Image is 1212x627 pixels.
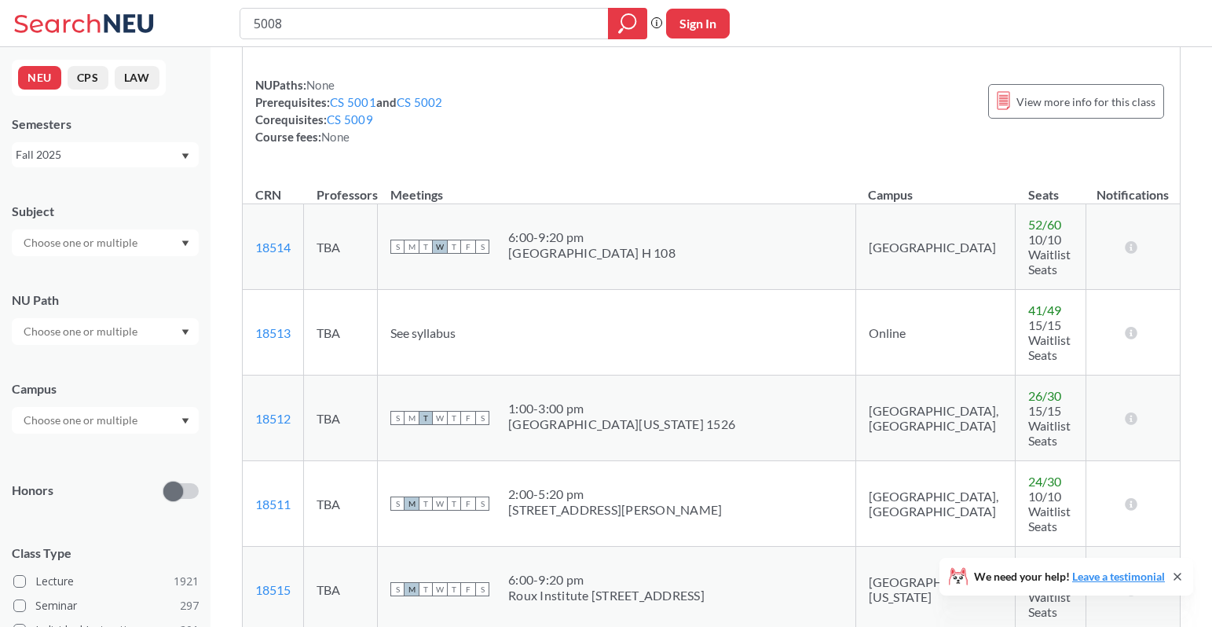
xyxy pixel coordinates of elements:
[508,486,722,502] div: 2:00 - 5:20 pm
[618,13,637,35] svg: magnifying glass
[12,482,53,500] p: Honors
[508,416,735,432] div: [GEOGRAPHIC_DATA][US_STATE] 1526
[508,572,705,588] div: 6:00 - 9:20 pm
[475,582,489,596] span: S
[419,497,433,511] span: T
[475,240,489,254] span: S
[1028,403,1071,448] span: 15/15 Waitlist Seats
[16,146,180,163] div: Fall 2025
[974,571,1165,582] span: We need your help!
[330,95,376,109] a: CS 5001
[1028,574,1071,619] span: 15/15 Waitlist Seats
[306,78,335,92] span: None
[12,407,199,434] div: Dropdown arrow
[447,497,461,511] span: T
[855,461,1016,547] td: [GEOGRAPHIC_DATA], [GEOGRAPHIC_DATA]
[405,582,419,596] span: M
[255,325,291,340] a: 18513
[447,582,461,596] span: T
[461,411,475,425] span: F
[419,411,433,425] span: T
[508,588,705,603] div: Roux Institute [STREET_ADDRESS]
[255,411,291,426] a: 18512
[327,112,373,126] a: CS 5009
[1028,302,1061,317] span: 41 / 49
[419,582,433,596] span: T
[16,411,148,430] input: Choose one or multiple
[181,240,189,247] svg: Dropdown arrow
[12,380,199,398] div: Campus
[1028,474,1061,489] span: 24 / 30
[461,497,475,511] span: F
[12,229,199,256] div: Dropdown arrow
[181,418,189,424] svg: Dropdown arrow
[304,170,378,204] th: Professors
[475,497,489,511] span: S
[1016,92,1155,112] span: View more info for this class
[405,411,419,425] span: M
[419,240,433,254] span: T
[433,497,447,511] span: W
[475,411,489,425] span: S
[255,76,443,145] div: NUPaths: Prerequisites: and Corequisites: Course fees:
[447,240,461,254] span: T
[855,376,1016,461] td: [GEOGRAPHIC_DATA], [GEOGRAPHIC_DATA]
[508,502,722,518] div: [STREET_ADDRESS][PERSON_NAME]
[390,497,405,511] span: S
[304,376,378,461] td: TBA
[508,229,676,245] div: 6:00 - 9:20 pm
[13,571,199,592] label: Lecture
[304,461,378,547] td: TBA
[461,240,475,254] span: F
[255,240,291,255] a: 18514
[608,8,647,39] div: magnifying glass
[390,325,456,340] span: See syllabus
[1028,232,1071,277] span: 10/10 Waitlist Seats
[255,497,291,511] a: 18511
[1086,170,1180,204] th: Notifications
[1028,489,1071,533] span: 10/10 Waitlist Seats
[252,10,597,37] input: Class, professor, course number, "phrase"
[12,115,199,133] div: Semesters
[508,245,676,261] div: [GEOGRAPHIC_DATA] H 108
[433,240,447,254] span: W
[447,411,461,425] span: T
[13,596,199,616] label: Seminar
[16,322,148,341] input: Choose one or multiple
[1028,217,1061,232] span: 52 / 60
[461,582,475,596] span: F
[180,597,199,614] span: 297
[855,290,1016,376] td: Online
[397,95,443,109] a: CS 5002
[1028,388,1061,403] span: 26 / 30
[304,204,378,290] td: TBA
[12,291,199,309] div: NU Path
[18,66,61,90] button: NEU
[68,66,108,90] button: CPS
[378,170,856,204] th: Meetings
[666,9,730,38] button: Sign In
[405,240,419,254] span: M
[12,544,199,562] span: Class Type
[321,130,350,144] span: None
[115,66,159,90] button: LAW
[855,170,1016,204] th: Campus
[304,290,378,376] td: TBA
[255,186,281,203] div: CRN
[16,233,148,252] input: Choose one or multiple
[1016,170,1086,204] th: Seats
[855,204,1016,290] td: [GEOGRAPHIC_DATA]
[12,142,199,167] div: Fall 2025Dropdown arrow
[405,497,419,511] span: M
[12,203,199,220] div: Subject
[433,411,447,425] span: W
[181,153,189,159] svg: Dropdown arrow
[390,240,405,254] span: S
[181,329,189,335] svg: Dropdown arrow
[174,573,199,590] span: 1921
[508,401,735,416] div: 1:00 - 3:00 pm
[433,582,447,596] span: W
[1028,317,1071,362] span: 15/15 Waitlist Seats
[390,411,405,425] span: S
[12,318,199,345] div: Dropdown arrow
